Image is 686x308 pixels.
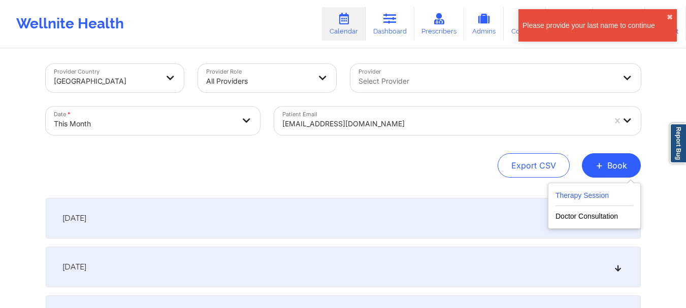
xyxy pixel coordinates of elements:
button: Therapy Session [556,189,633,206]
div: Please provide your last name to continue [522,20,667,30]
div: [GEOGRAPHIC_DATA] [54,70,158,92]
button: close [667,13,673,21]
span: [DATE] [62,213,86,223]
a: Prescribers [414,7,465,41]
div: All Providers [206,70,311,92]
a: Coaches [504,7,546,41]
button: +Book [582,153,641,178]
div: [EMAIL_ADDRESS][DOMAIN_NAME] [282,113,605,135]
button: Doctor Consultation [556,206,633,222]
span: [DATE] [62,262,86,272]
a: Admins [464,7,504,41]
div: This Month [54,113,235,135]
span: + [596,162,603,168]
a: Report Bug [670,123,686,163]
button: Export CSV [498,153,570,178]
a: Calendar [322,7,366,41]
a: Dashboard [366,7,414,41]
